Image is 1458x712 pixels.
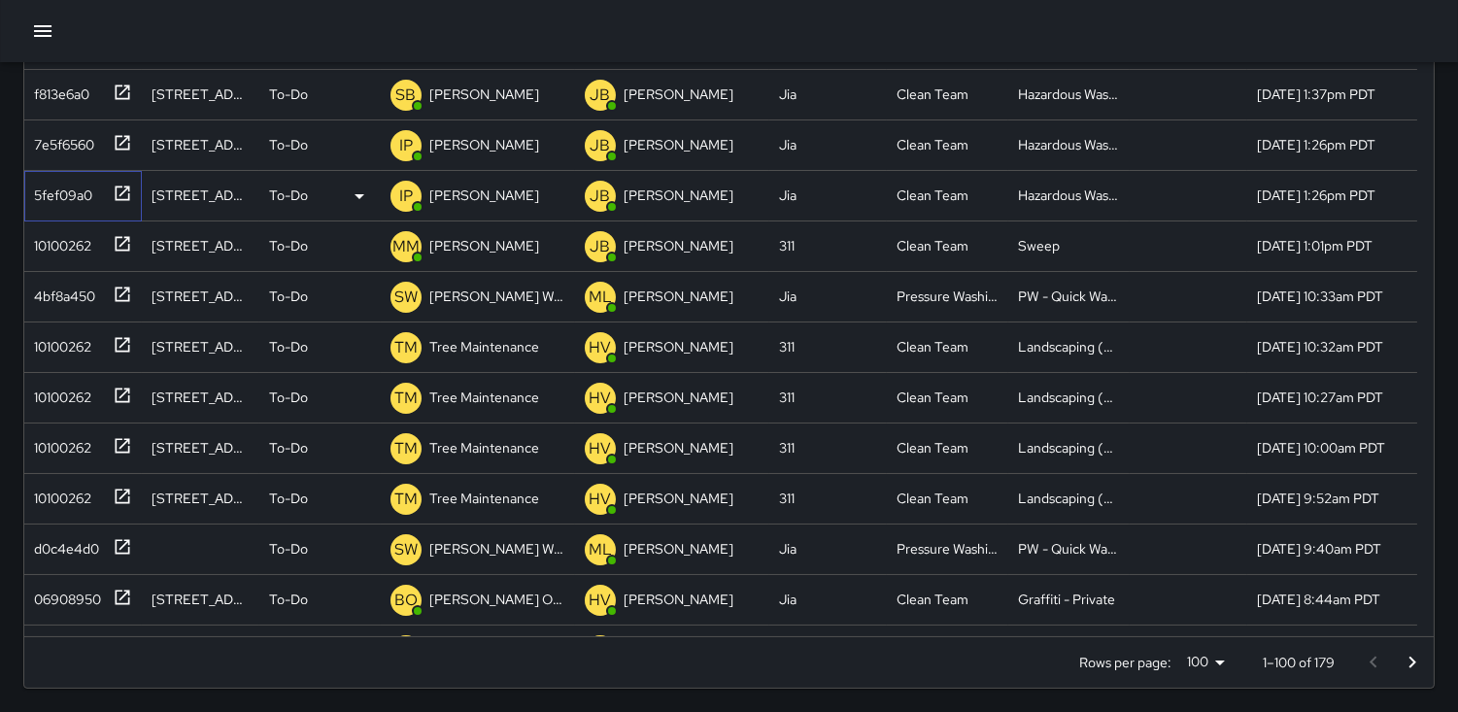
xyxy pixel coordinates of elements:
p: SB [396,84,417,107]
div: 460 Natoma Street [152,388,250,407]
div: 9/16/2025, 1:37pm PDT [1257,85,1375,104]
div: 311 [779,337,795,356]
div: 10100262 [26,380,91,407]
div: Hazardous Waste [1018,186,1120,205]
p: TM [394,437,418,460]
p: [PERSON_NAME] [429,186,539,205]
p: [PERSON_NAME] Weekly [429,287,565,306]
div: Jia [779,186,797,205]
div: Hazardous Waste [1018,85,1120,104]
p: To-Do [269,539,308,559]
p: [PERSON_NAME] [624,287,733,306]
p: ML [589,538,612,561]
div: 1131 Mission Street [152,489,250,508]
p: Rows per page: [1079,653,1171,672]
div: 311 [779,438,795,458]
div: 9/16/2025, 9:40am PDT [1257,539,1381,559]
div: 9/16/2025, 1:26pm PDT [1257,186,1375,205]
p: [PERSON_NAME] [429,236,539,255]
p: Tree Maintenance [429,337,539,356]
p: To-Do [269,337,308,356]
p: Tree Maintenance [429,489,539,508]
p: [PERSON_NAME] [429,85,539,104]
p: To-Do [269,489,308,508]
div: 9/16/2025, 10:00am PDT [1257,438,1385,458]
p: TM [394,488,418,511]
div: 9/16/2025, 10:33am PDT [1257,287,1383,306]
p: [PERSON_NAME] Weekly [429,539,565,559]
div: 474 Natoma Street [152,287,250,306]
p: JB [591,185,611,208]
div: 10100262 [26,481,91,508]
div: 459 Clementina Street [152,236,250,255]
p: JB [591,84,611,107]
p: [PERSON_NAME] [624,438,733,458]
p: IP [399,185,413,208]
p: [PERSON_NAME] [624,489,733,508]
div: Clean Team [897,438,968,458]
p: [PERSON_NAME] Overall [429,590,565,609]
p: [PERSON_NAME] [624,539,733,559]
div: 9/16/2025, 1:01pm PDT [1257,236,1373,255]
div: 10100262 [26,228,91,255]
p: HV [590,488,612,511]
div: Graffiti - Private [1018,590,1115,609]
div: PW - Quick Wash [1018,287,1120,306]
div: 7e5f6560 [26,127,94,154]
div: Landscaping (DG & Weeds) [1018,388,1120,407]
div: 311 [779,236,795,255]
div: Clean Team [897,590,968,609]
div: 1337 Mission Street [152,590,250,609]
p: IP [399,134,413,157]
div: 982 Mission Street [152,85,250,104]
div: Pressure Washing [897,287,999,306]
div: Clean Team [897,337,968,356]
p: [PERSON_NAME] [624,135,733,154]
div: 10100262 [26,329,91,356]
div: d0c4e4d0 [26,531,99,559]
p: [PERSON_NAME] [624,590,733,609]
div: Clean Team [897,489,968,508]
p: TM [394,387,418,410]
div: Landscaping (DG & Weeds) [1018,489,1120,508]
div: Jia [779,287,797,306]
div: 1012 Mission Street [152,135,250,154]
p: HV [590,437,612,460]
p: TM [394,336,418,359]
div: 9/16/2025, 1:26pm PDT [1257,135,1375,154]
div: 5fef09a0 [26,178,92,205]
div: Jia [779,590,797,609]
div: 10100262 [26,430,91,458]
div: 1012 Mission Street [152,186,250,205]
p: HV [590,589,612,612]
p: Tree Maintenance [429,388,539,407]
p: [PERSON_NAME] [429,135,539,154]
p: [PERSON_NAME] [624,388,733,407]
p: To-Do [269,186,308,205]
p: Tree Maintenance [429,438,539,458]
div: 311 [779,489,795,508]
div: 9/16/2025, 10:27am PDT [1257,388,1383,407]
div: PW - Quick Wash [1018,539,1120,559]
div: 9/16/2025, 8:44am PDT [1257,590,1380,609]
div: Landscaping (DG & Weeds) [1018,337,1120,356]
p: [PERSON_NAME] [624,85,733,104]
div: Hazardous Waste [1018,135,1120,154]
button: Go to next page [1393,643,1432,682]
div: 311 [779,388,795,407]
div: 479 Natoma Street [152,337,250,356]
div: 9/16/2025, 9:52am PDT [1257,489,1379,508]
div: Jia [779,85,797,104]
div: Clean Team [897,186,968,205]
div: Clean Team [897,388,968,407]
p: SW [394,286,418,309]
div: f813e6a0 [26,77,89,104]
div: 4bf8a450 [26,279,95,306]
div: 10100262 [26,632,91,660]
p: To-Do [269,85,308,104]
p: To-Do [269,388,308,407]
p: SW [394,538,418,561]
p: MM [392,235,420,258]
p: To-Do [269,287,308,306]
p: To-Do [269,236,308,255]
